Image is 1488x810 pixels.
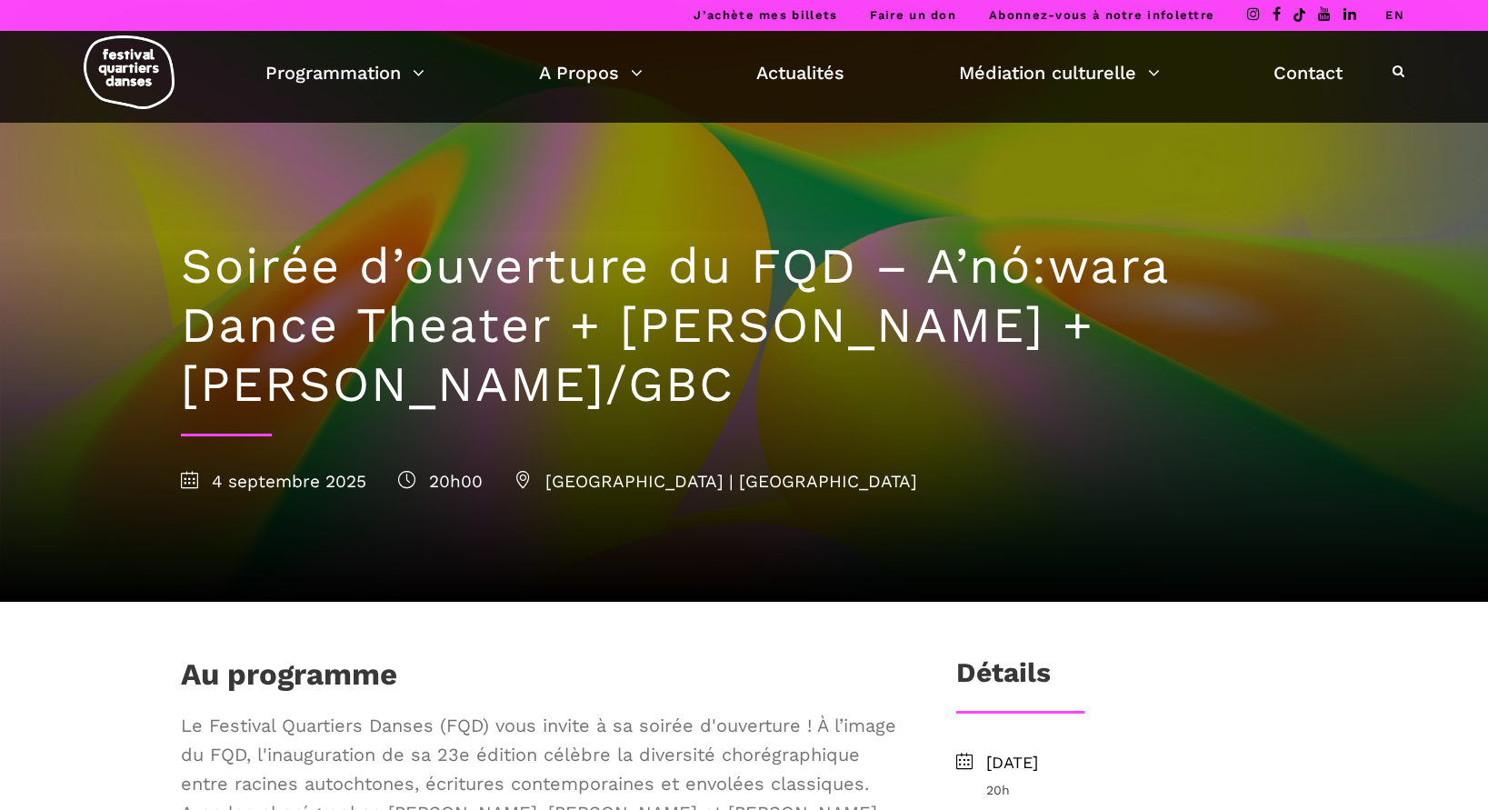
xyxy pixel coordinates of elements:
[181,237,1308,414] h1: Soirée d’ouverture du FQD – A’nó:wara Dance Theater + [PERSON_NAME] + [PERSON_NAME]/GBC
[986,780,1308,800] span: 20h
[1385,8,1404,22] a: EN
[84,35,175,109] img: logo-fqd-med
[989,8,1214,22] a: Abonnez-vous à notre infolettre
[398,471,483,492] span: 20h00
[1273,57,1343,88] a: Contact
[756,57,844,88] a: Actualités
[265,57,424,88] a: Programmation
[694,8,837,22] a: J’achète mes billets
[539,57,643,88] a: A Propos
[514,471,917,492] span: [GEOGRAPHIC_DATA] | [GEOGRAPHIC_DATA]
[956,656,1051,702] h3: Détails
[986,750,1308,776] span: [DATE]
[870,8,956,22] a: Faire un don
[181,471,366,492] span: 4 septembre 2025
[959,57,1160,88] a: Médiation culturelle
[181,656,397,702] h1: Au programme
